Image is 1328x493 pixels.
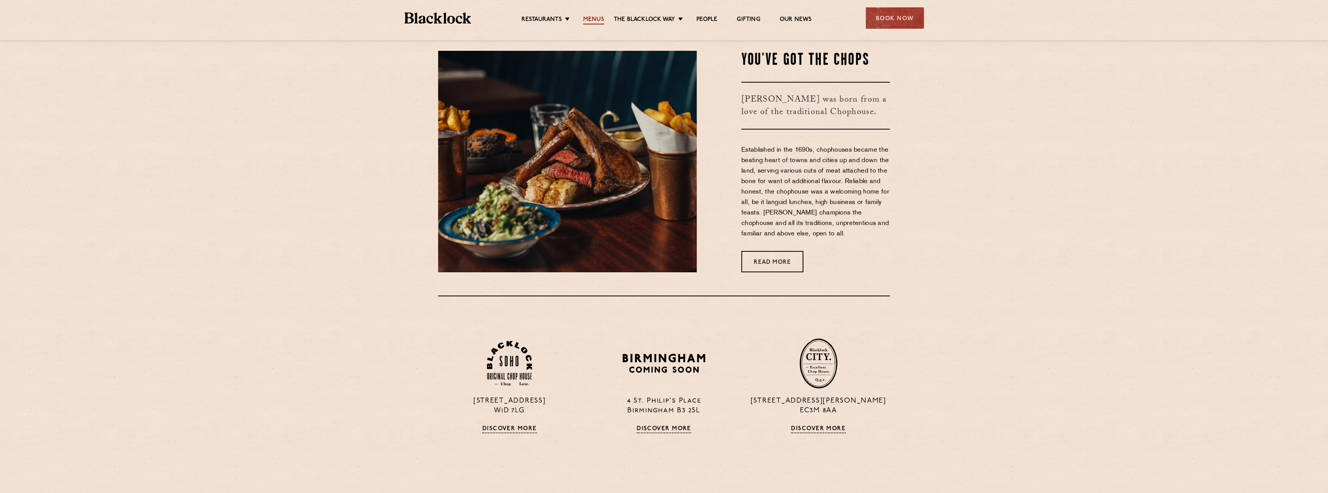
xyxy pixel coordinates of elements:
a: The Blacklock Way [614,16,675,24]
img: City-stamp-default.svg [800,338,838,389]
a: Discover More [637,426,691,433]
a: Discover More [482,426,537,433]
a: Restaurants [522,16,562,24]
img: May25-Blacklock-AllIn-00417-scaled-e1752246198448.jpg [438,51,697,272]
img: BIRMINGHAM-P22_-e1747915156957.png [621,351,707,375]
h3: [PERSON_NAME] was born from a love of the traditional Chophouse. [741,82,890,130]
p: [STREET_ADDRESS] W1D 7LG [438,396,581,416]
img: Soho-stamp-default.svg [487,341,532,386]
a: Menus [583,16,604,24]
h2: You've Got The Chops [741,51,890,70]
p: [STREET_ADDRESS][PERSON_NAME] EC3M 8AA [747,396,890,416]
a: Our News [780,16,812,24]
p: Established in the 1690s, chophouses became the beating heart of towns and cities up and down the... [741,145,890,239]
div: Book Now [866,7,924,29]
a: Discover More [791,426,846,433]
p: 4 St. Philip's Place Birmingham B3 2SL [592,396,735,416]
a: Gifting [737,16,760,24]
a: People [696,16,717,24]
a: Read More [741,251,803,272]
img: BL_Textured_Logo-footer-cropped.svg [404,12,471,24]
